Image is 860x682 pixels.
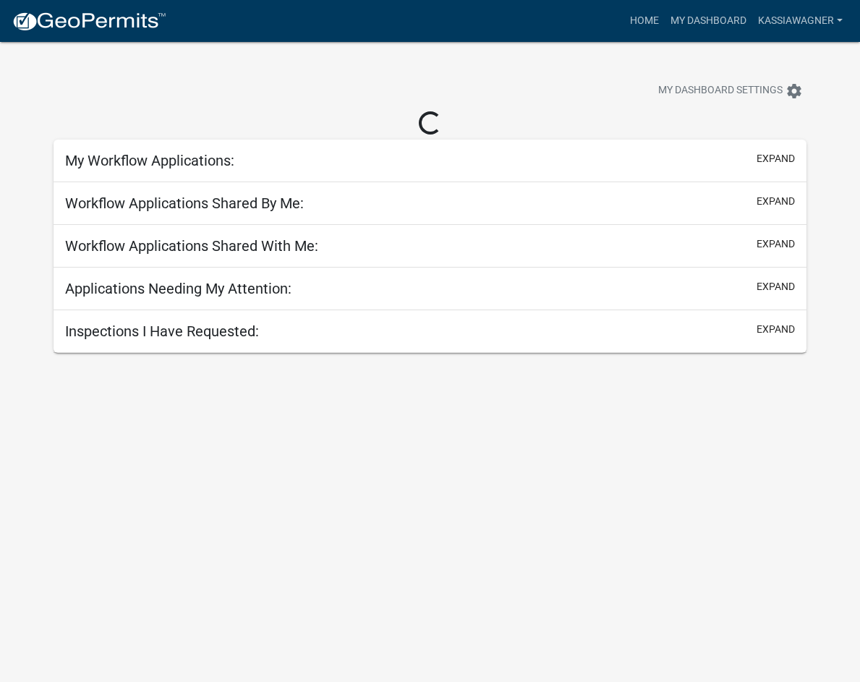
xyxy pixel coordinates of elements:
button: expand [757,322,795,337]
i: settings [786,82,803,100]
button: expand [757,236,795,252]
button: expand [757,279,795,294]
a: Home [624,7,665,35]
button: My Dashboard Settingssettings [647,77,814,105]
h5: Workflow Applications Shared By Me: [65,195,304,212]
a: My Dashboard [665,7,752,35]
h5: Workflow Applications Shared With Me: [65,237,318,255]
a: kassiawagner [752,7,848,35]
button: expand [757,151,795,166]
span: My Dashboard Settings [658,82,783,100]
h5: Applications Needing My Attention: [65,280,291,297]
h5: Inspections I Have Requested: [65,323,259,340]
h5: My Workflow Applications: [65,152,234,169]
button: expand [757,194,795,209]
